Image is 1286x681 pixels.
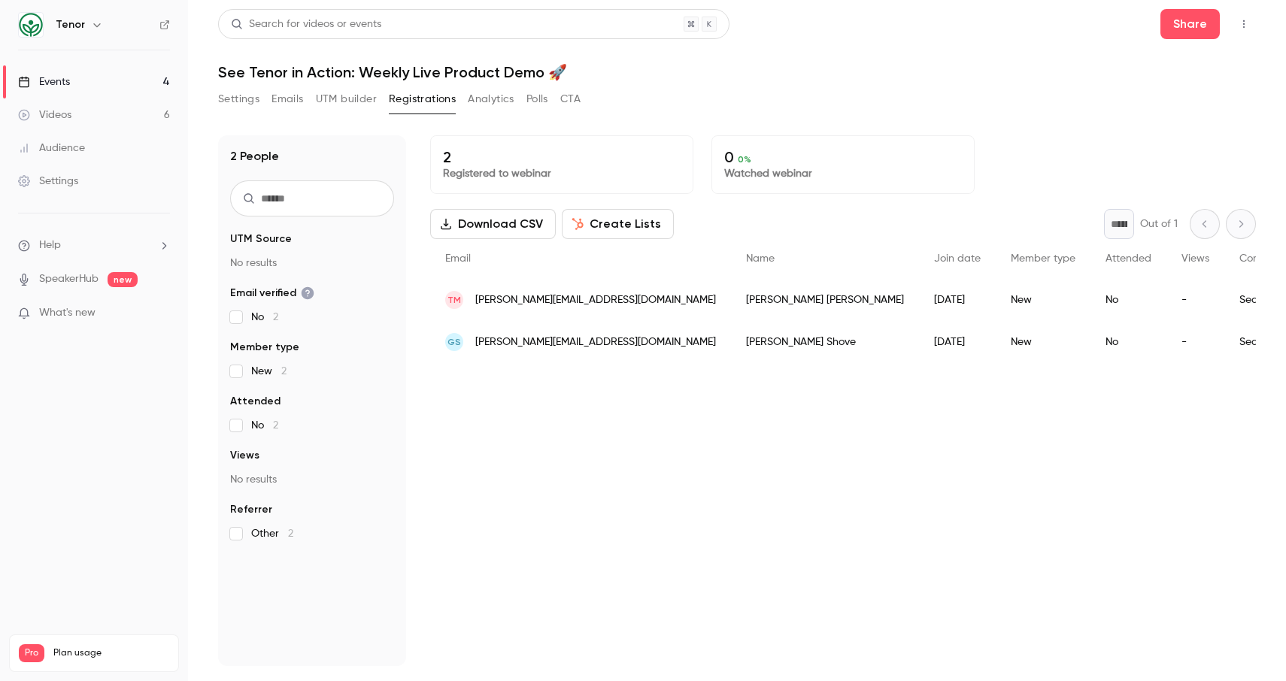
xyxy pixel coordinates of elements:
span: What's new [39,305,96,321]
div: Settings [18,174,78,189]
span: No [251,310,278,325]
div: Search for videos or events [231,17,381,32]
span: Join date [934,253,981,264]
span: Views [230,448,259,463]
div: - [1166,321,1224,363]
span: Email [445,253,471,264]
button: UTM builder [316,87,377,111]
span: Pro [19,644,44,662]
span: Referrer [230,502,272,517]
div: [PERSON_NAME] [PERSON_NAME] [731,279,919,321]
h1: See Tenor in Action: Weekly Live Product Demo 🚀 [218,63,1256,81]
p: Registered to webinar [443,166,681,181]
span: No [251,418,278,433]
span: 2 [273,420,278,431]
p: 2 [443,148,681,166]
span: TM [447,293,461,307]
button: Create Lists [562,209,674,239]
button: CTA [560,87,581,111]
img: Tenor [19,13,43,37]
div: [DATE] [919,279,996,321]
button: Registrations [389,87,456,111]
div: No [1090,321,1166,363]
span: New [251,364,287,379]
div: [DATE] [919,321,996,363]
button: Settings [218,87,259,111]
a: SpeakerHub [39,271,99,287]
span: Help [39,238,61,253]
span: UTM Source [230,232,292,247]
div: Audience [18,141,85,156]
div: Events [18,74,70,89]
span: [PERSON_NAME][EMAIL_ADDRESS][DOMAIN_NAME] [475,292,716,308]
span: Attended [230,394,281,409]
p: Watched webinar [724,166,962,181]
button: Download CSV [430,209,556,239]
span: Email verified [230,286,314,301]
h6: Tenor [56,17,85,32]
button: Polls [526,87,548,111]
span: 2 [273,312,278,322]
section: facet-groups [230,232,394,541]
span: Attended [1106,253,1151,264]
span: 2 [281,366,287,377]
p: Out of 1 [1140,216,1178,232]
div: Videos [18,107,71,123]
span: 0 % [738,154,751,165]
span: Member type [230,340,299,355]
span: new [108,272,138,287]
span: Name [746,253,775,264]
span: Views [1181,253,1209,264]
span: Plan usage [53,647,169,659]
li: help-dropdown-opener [18,238,170,253]
p: No results [230,472,394,487]
div: New [996,321,1090,363]
span: Member type [1011,253,1075,264]
button: Share [1160,9,1220,39]
span: 2 [288,528,293,539]
button: Analytics [468,87,514,111]
iframe: Noticeable Trigger [152,307,170,320]
div: [PERSON_NAME] Shove [731,321,919,363]
div: - [1166,279,1224,321]
p: 0 [724,148,962,166]
button: Emails [271,87,303,111]
h1: 2 People [230,147,279,165]
span: Other [251,526,293,541]
span: [PERSON_NAME][EMAIL_ADDRESS][DOMAIN_NAME] [475,334,716,350]
p: No results [230,256,394,271]
div: No [1090,279,1166,321]
span: GS [447,335,461,349]
div: New [996,279,1090,321]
